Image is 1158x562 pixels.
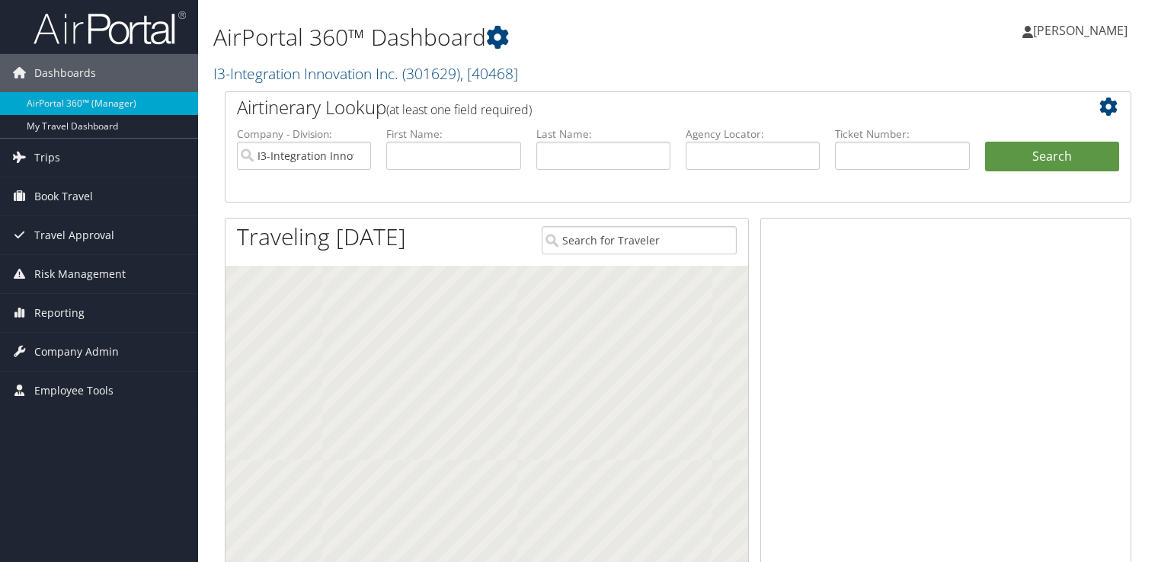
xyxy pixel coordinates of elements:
[34,372,114,410] span: Employee Tools
[34,139,60,177] span: Trips
[460,63,518,84] span: , [ 40468 ]
[34,177,93,216] span: Book Travel
[34,333,119,371] span: Company Admin
[386,126,520,142] label: First Name:
[686,126,820,142] label: Agency Locator:
[34,216,114,254] span: Travel Approval
[386,101,532,118] span: (at least one field required)
[213,21,833,53] h1: AirPortal 360™ Dashboard
[237,221,406,253] h1: Traveling [DATE]
[34,54,96,92] span: Dashboards
[237,94,1044,120] h2: Airtinerary Lookup
[1033,22,1128,39] span: [PERSON_NAME]
[1022,8,1143,53] a: [PERSON_NAME]
[536,126,670,142] label: Last Name:
[34,255,126,293] span: Risk Management
[835,126,969,142] label: Ticket Number:
[237,126,371,142] label: Company - Division:
[34,10,186,46] img: airportal-logo.png
[402,63,460,84] span: ( 301629 )
[542,226,737,254] input: Search for Traveler
[985,142,1119,172] button: Search
[213,63,518,84] a: I3-Integration Innovation Inc.
[34,294,85,332] span: Reporting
